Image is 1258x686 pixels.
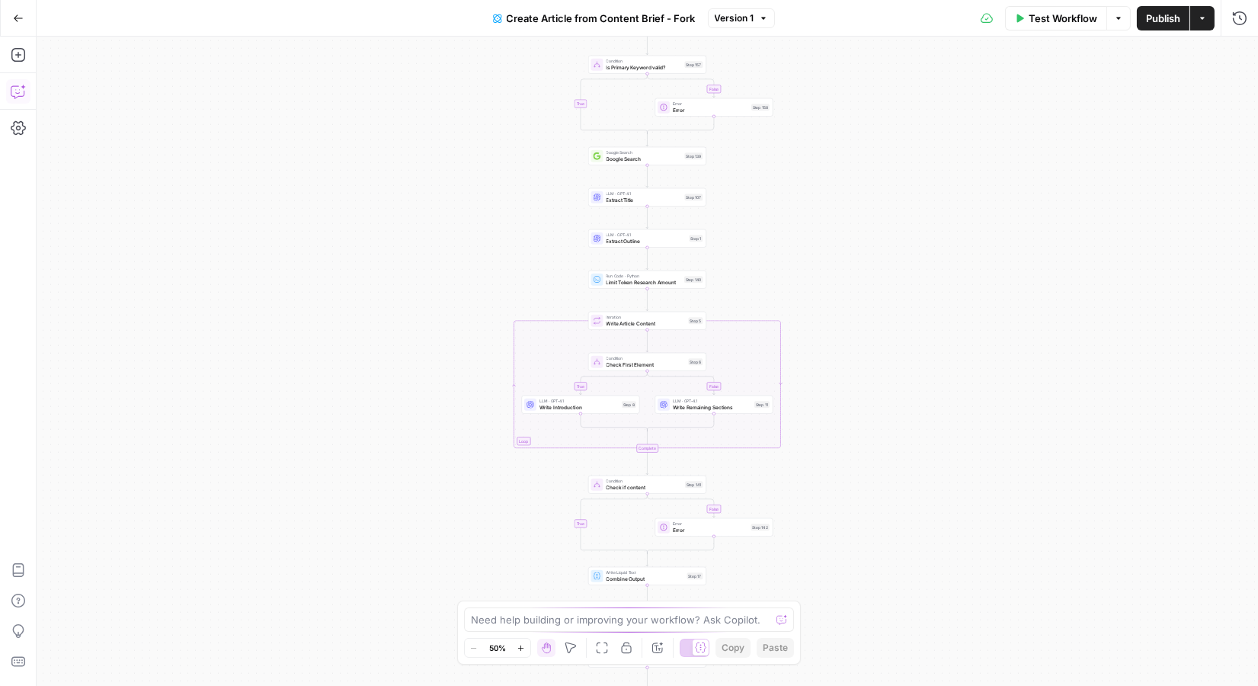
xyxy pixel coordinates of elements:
[607,273,682,279] span: Run Code · Python
[646,206,648,228] g: Edge from step_107 to step_1
[689,358,703,365] div: Step 6
[507,11,696,26] span: Create Article from Content Brief - Fork
[539,398,619,404] span: LLM · GPT-4.1
[607,155,682,162] span: Google Search
[607,278,682,286] span: Limit Token Research Amount
[607,196,682,204] span: Extract Title
[646,247,648,269] g: Edge from step_1 to step_140
[588,312,706,330] div: LoopIterationWrite Article ContentStep 5
[648,536,715,553] g: Edge from step_142 to step_141-conditional-end
[588,476,706,494] div: ConditionCheck if contentStep 141
[539,403,619,411] span: Write Introduction
[588,229,706,248] div: LLM · GPT-4.1Extract OutlineStep 1
[607,232,687,238] span: LLM · GPT-4.1
[607,314,686,320] span: Iteration
[751,104,770,111] div: Step 158
[648,116,715,133] g: Edge from step_158 to step_157-conditional-end
[685,61,703,68] div: Step 157
[646,329,648,351] g: Edge from step_5 to step_6
[607,361,686,368] span: Check First Element
[607,319,686,327] span: Write Article Content
[655,396,773,414] div: LLM · GPT-4.1Write Remaining SectionsStep 11
[646,452,648,474] g: Edge from step_5-iteration-end to step_141
[607,478,683,484] span: Condition
[673,101,748,107] span: Error
[588,567,706,585] div: Write Liquid TextCombine OutputStep 17
[646,165,648,187] g: Edge from step_139 to step_107
[607,63,682,71] span: Is Primary Keyword valid?
[648,73,715,97] g: Edge from step_157 to step_158
[484,6,705,30] button: Create Article from Content Brief - Fork
[757,638,794,658] button: Paste
[581,73,648,133] g: Edge from step_157 to step_157-conditional-end
[607,191,682,197] span: LLM · GPT-4.1
[588,56,706,74] div: ConditionIs Primary Keyword valid?Step 157
[646,132,648,146] g: Edge from step_157-conditional-end to step_139
[690,235,703,242] div: Step 1
[607,575,684,582] span: Combine Output
[1137,6,1189,30] button: Publish
[607,355,686,361] span: Condition
[622,401,636,408] div: Step 8
[708,8,775,28] button: Version 1
[522,396,640,414] div: LLM · GPT-4.1Write IntroductionStep 8
[673,521,748,527] span: Error
[751,524,770,531] div: Step 142
[685,152,703,159] div: Step 139
[687,572,703,579] div: Step 17
[588,444,706,453] div: Complete
[1029,11,1097,26] span: Test Workflow
[673,403,751,411] span: Write Remaining Sections
[581,413,648,431] g: Edge from step_8 to step_6-conditional-end
[648,413,715,431] g: Edge from step_11 to step_6-conditional-end
[1005,6,1106,30] button: Test Workflow
[588,188,706,207] div: LLM · GPT-4.1Extract TitleStep 107
[607,569,684,575] span: Write Liquid Text
[607,483,683,491] span: Check if content
[607,58,682,64] span: Condition
[646,585,648,607] g: Edge from step_17 to step_138
[673,526,748,534] span: Error
[646,552,648,566] g: Edge from step_141-conditional-end to step_17
[580,370,648,394] g: Edge from step_6 to step_8
[673,106,748,114] span: Error
[648,370,715,394] g: Edge from step_6 to step_11
[763,641,788,655] span: Paste
[588,353,706,371] div: ConditionCheck First ElementStep 6
[684,276,703,283] div: Step 140
[588,271,706,289] div: Run Code · PythonLimit Token Research AmountStep 140
[689,317,703,324] div: Step 5
[685,194,703,200] div: Step 107
[581,493,648,553] g: Edge from step_141 to step_141-conditional-end
[715,11,754,25] span: Version 1
[715,638,751,658] button: Copy
[655,98,773,117] div: ErrorErrorStep 158
[673,398,751,404] span: LLM · GPT-4.1
[489,642,506,654] span: 50%
[722,641,744,655] span: Copy
[607,237,687,245] span: Extract Outline
[1146,11,1180,26] span: Publish
[588,147,706,165] div: Google SearchGoogle SearchStep 139
[685,481,703,488] div: Step 141
[754,401,770,408] div: Step 11
[655,518,773,537] div: ErrorErrorStep 142
[636,444,658,453] div: Complete
[646,288,648,310] g: Edge from step_140 to step_5
[648,493,715,517] g: Edge from step_141 to step_142
[607,149,682,155] span: Google Search
[646,32,648,54] g: Edge from start to step_157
